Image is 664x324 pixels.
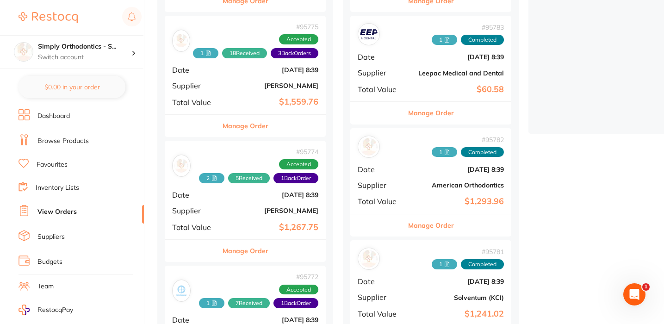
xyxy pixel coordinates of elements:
span: Received [193,48,218,58]
span: Total Value [172,223,218,231]
span: Total Value [358,197,404,206]
img: Restocq Logo [19,12,78,23]
h4: Simply Orthodontics - Sydenham [38,42,131,51]
span: Completed [461,147,504,157]
span: Date [358,53,404,61]
b: $60.58 [411,85,504,94]
span: RestocqPay [37,305,73,315]
span: Total Value [358,310,404,318]
b: $1,293.96 [411,197,504,206]
span: Date [172,66,218,74]
span: Completed [461,35,504,45]
span: Date [172,191,218,199]
img: Leepac Medical and Dental [360,25,378,43]
iframe: Intercom live chat [623,283,645,305]
div: Henry Schein Halas#957742 5Received1BackOrderAcceptedDate[DATE] 8:39Supplier[PERSON_NAME]Total Va... [165,141,326,262]
span: Back orders [273,173,318,183]
span: # 95774 [191,148,318,156]
b: [DATE] 8:39 [411,53,504,61]
img: Simply Orthodontics - Sydenham [14,43,33,61]
img: American Orthodontics [360,138,378,156]
button: $0.00 in your order [19,76,125,98]
button: Manage Order [408,214,454,237]
span: # 95782 [432,136,504,143]
span: Received [199,173,224,183]
div: Adam Dental#957751 18Received3BackOrdersAcceptedDate[DATE] 8:39Supplier[PERSON_NAME]Total Value$1... [165,16,326,137]
b: $1,241.02 [411,309,504,319]
span: # 95775 [190,23,318,31]
img: Henry Schein Halas [174,159,188,173]
button: Manage Order [223,240,268,262]
span: Total Value [172,98,218,106]
span: # 95772 [191,273,318,280]
b: [DATE] 8:39 [226,191,318,199]
b: American Orthodontics [411,181,504,189]
a: RestocqPay [19,305,73,315]
a: Budgets [37,257,62,267]
a: Favourites [37,160,68,169]
a: View Orders [37,207,77,217]
b: [DATE] 8:39 [226,316,318,324]
span: # 95783 [432,24,504,31]
a: Dashboard [37,112,70,121]
button: Manage Order [408,102,454,124]
span: Date [358,277,404,286]
b: $1,559.76 [226,97,318,107]
button: Manage Order [223,115,268,137]
span: 1 [642,283,650,291]
span: Completed [461,259,504,269]
b: [DATE] 8:39 [226,66,318,74]
span: Supplier [358,69,404,77]
img: Solventum (KCI) [360,250,378,268]
span: Date [172,316,218,324]
a: Restocq Logo [19,7,78,28]
b: [DATE] 8:39 [411,166,504,173]
p: Switch account [38,53,131,62]
b: Leepac Medical and Dental [411,69,504,77]
b: Solventum (KCI) [411,294,504,301]
b: [PERSON_NAME] [226,82,318,89]
a: Suppliers [37,232,65,242]
span: Received [228,298,270,308]
span: Received [432,35,457,45]
span: Received [228,173,270,183]
span: Accepted [279,159,318,169]
b: [PERSON_NAME] [226,207,318,214]
span: Total Value [358,85,404,93]
span: Received [199,298,224,308]
span: Supplier [358,293,404,301]
span: Back orders [271,48,318,58]
b: $1,267.75 [226,223,318,232]
img: Adam Dental [174,34,188,47]
img: AB Orthodontics [174,284,188,298]
span: Received [222,48,267,58]
span: Accepted [279,285,318,295]
a: Browse Products [37,137,89,146]
span: Back orders [273,298,318,308]
span: Date [358,165,404,174]
b: [DATE] 8:39 [411,278,504,285]
a: Inventory Lists [36,183,79,193]
span: Supplier [172,81,218,90]
span: Accepted [279,34,318,44]
img: RestocqPay [19,305,30,315]
span: Received [432,259,457,269]
span: Received [432,147,457,157]
a: Team [37,282,54,291]
span: # 95781 [432,248,504,255]
span: Supplier [358,181,404,189]
span: Supplier [172,206,218,215]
